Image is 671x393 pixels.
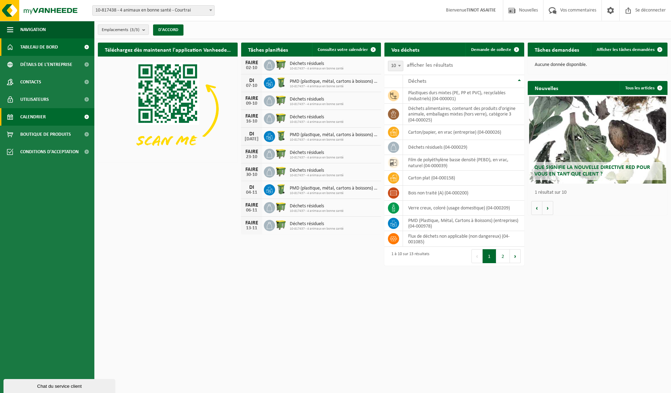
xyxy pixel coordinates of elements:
[290,102,344,106] font: 10-817437 - 4 animaux en bonne santé
[246,65,257,71] font: 02-10
[102,28,128,32] font: Emplacements
[290,97,324,102] font: Déchets résiduels
[407,62,453,68] font: afficher les résultats
[519,8,538,13] font: Nouvelles
[620,81,667,95] a: Tous les articles
[408,145,467,150] font: déchets résiduels (04-000029)
[3,378,117,393] iframe: widget de discussion
[635,8,666,13] font: Se déconnecter
[290,227,344,231] font: 10-817437 - 4 animaux en bonne santé
[245,96,258,101] font: FAIRE
[446,8,467,13] font: Bienvenue
[245,60,258,66] font: FAIRE
[246,208,257,213] font: 06-11
[245,167,258,172] font: FAIRE
[290,79,399,84] font: PMD (plastique, métal, cartons à boissons) (entreprises)
[246,190,257,195] font: 04-11
[246,172,257,177] font: 30-10
[408,176,455,181] font: carton plat (04-000158)
[275,76,287,88] img: WB-0240-HPE-GN-50
[529,96,666,184] a: Que signifie la nouvelle directive RED pour vous en tant que client ?
[246,83,257,88] font: 07-10
[408,106,515,123] font: déchets alimentaires, contenant des produits d'origine animale, emballages mixtes (hors verre), c...
[290,221,324,227] font: Déchets résiduels
[246,225,257,231] font: 13-11
[510,249,521,263] button: Suivant
[249,78,254,83] font: DI
[391,47,419,53] font: Vos déchets
[290,209,344,213] font: 10-817437 - 4 animaux en bonne santé
[467,8,496,13] font: TINOT ASAITIE
[275,94,287,106] img: WB-1100-HPE-GN-50
[502,254,504,259] font: 2
[535,62,587,67] font: Aucune donnée disponible.
[290,67,344,71] font: 10-817437 - 4 animaux en bonne santé
[275,219,287,231] img: WB-1100-HPE-GN-50
[391,252,430,256] font: 1 à 10 sur 13 résultats
[275,112,287,124] img: WB-1100-HPE-GN-50
[408,79,426,84] font: Déchets
[20,27,46,32] font: Navigation
[275,201,287,213] img: WB-1100-HPE-GN-50
[249,131,254,137] font: DI
[290,138,344,142] font: 10-817437 - 4 animaux en bonne santé
[245,202,258,208] font: FAIRE
[95,8,191,13] font: 10-817438 - 4 animaux en bonne santé - Courtrai
[290,120,344,124] font: 10-817437 - 4 animaux en bonne santé
[408,90,505,101] font: plastiques durs mixtes (PE, PP et PVC), recyclables (industriels) (04-000001)
[20,149,79,155] font: Conditions d'acceptation
[560,8,596,13] font: Vos commentaires
[98,57,238,161] img: Téléchargez l'application VHEPlus
[275,183,287,195] img: WB-0240-HPE-GN-50
[290,132,399,138] font: PMD (plastique, métal, cartons à boissons) (entreprises)
[535,86,558,91] font: Nouvelles
[20,132,71,137] font: Boutique de produits
[275,59,287,71] img: WB-1100-HPE-GN-50
[318,47,368,52] font: Consultez votre calendrier
[248,47,288,53] font: Tâches planifiées
[290,203,324,209] font: Déchets résiduels
[245,113,258,119] font: FAIRE
[290,84,344,88] font: 10-817437 - 4 animaux en bonne santé
[388,61,403,71] span: 10
[130,28,139,32] font: (3/3)
[597,47,655,52] font: Afficher les tâches demandées
[153,24,183,36] button: D'ACCORD
[20,62,72,67] font: Détails de l'entreprise
[290,150,324,155] font: Déchets résiduels
[534,165,650,177] font: Que signifie la nouvelle directive RED pour vous en tant que client ?
[249,185,254,190] font: DI
[488,254,491,259] font: 1
[535,47,579,53] font: Tâches demandées
[246,101,257,106] font: 09-10
[471,249,483,263] button: Précédent
[591,43,667,57] a: Afficher les tâches demandées
[408,130,501,135] font: carton/papier, en vrac (entreprise) (04-000026)
[158,28,178,32] font: D'ACCORD
[105,47,233,53] font: Téléchargez dès maintenant l'application Vanheede+ !
[471,47,511,52] font: Demande de collecte
[408,206,510,211] font: verre creux, coloré (usage domestique) (04-000209)
[290,156,344,160] font: 10-817437 - 4 animaux en bonne santé
[290,191,344,195] font: 10-817437 - 4 animaux en bonne santé
[535,190,567,195] font: 1 résultat sur 10
[246,154,257,160] font: 23-10
[275,165,287,177] img: WB-1100-HPE-GN-50
[290,173,344,177] font: 10-817437 - 4 animaux en bonne santé
[245,149,258,155] font: FAIRE
[290,114,324,120] font: Déchets résiduels
[312,43,380,57] a: Consultez votre calendrier
[290,61,324,66] font: Déchets résiduels
[20,80,41,85] font: Contacts
[483,249,496,263] button: 1
[98,24,149,35] button: Emplacements(3/3)
[275,130,287,142] img: WB-0240-HPE-GN-50
[408,218,518,229] font: PMD (Plastique, Métal, Cartons à Boissons) (entreprises) (04-000978)
[290,168,324,173] font: Déchets résiduels
[246,119,257,124] font: 16-10
[92,5,215,16] span: 10-817438 - 4 animaux en bonne santé - Courtrai
[93,6,214,15] span: 10-817438 - 4 animaux en bonne santé - Courtrai
[290,186,399,191] font: PMD (plastique, métal, cartons à boissons) (entreprises)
